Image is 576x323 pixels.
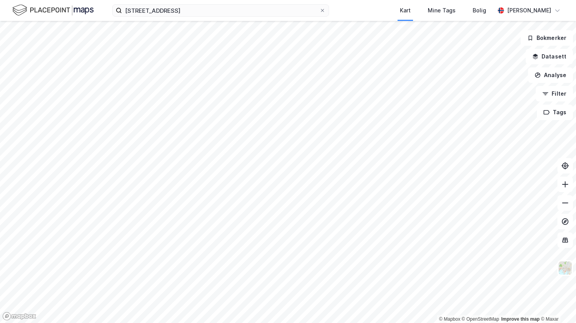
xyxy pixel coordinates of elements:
a: Mapbox homepage [2,312,36,321]
div: Kart [400,6,411,15]
button: Bokmerker [521,30,573,46]
img: logo.f888ab2527a4732fd821a326f86c7f29.svg [12,3,94,17]
div: Mine Tags [428,6,456,15]
div: Bolig [473,6,486,15]
input: Søk på adresse, matrikkel, gårdeiere, leietakere eller personer [122,5,319,16]
a: Improve this map [501,316,540,322]
button: Datasett [526,49,573,64]
a: Mapbox [439,316,460,322]
img: Z [558,261,573,275]
button: Analyse [528,67,573,83]
div: [PERSON_NAME] [507,6,551,15]
a: OpenStreetMap [462,316,499,322]
button: Filter [536,86,573,101]
iframe: Chat Widget [537,286,576,323]
button: Tags [537,105,573,120]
